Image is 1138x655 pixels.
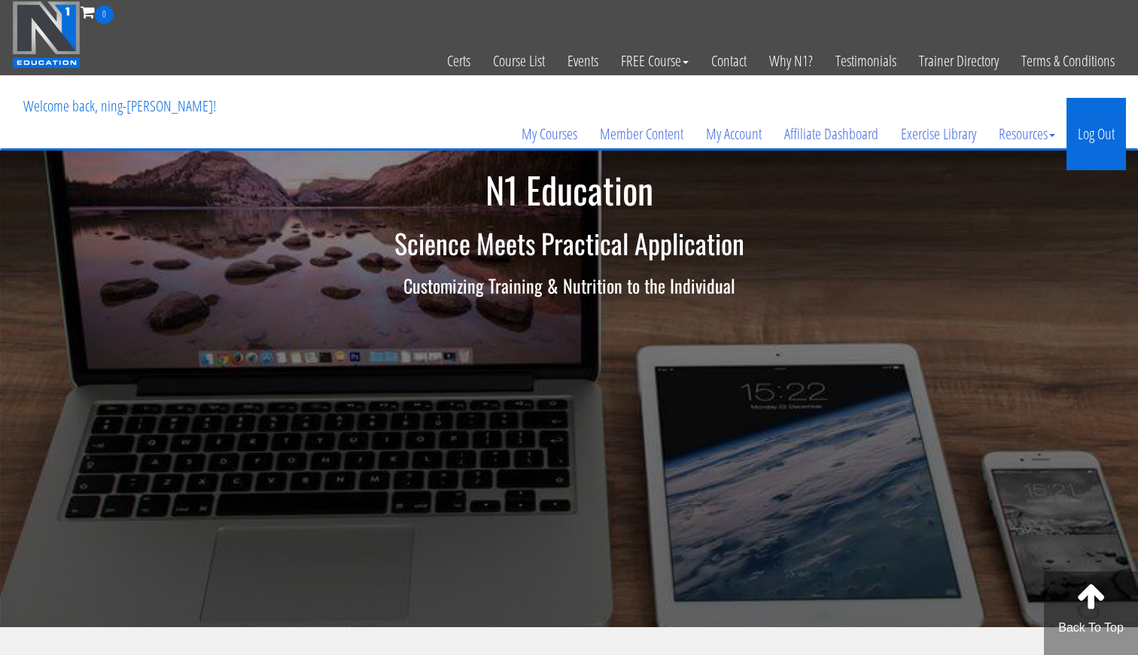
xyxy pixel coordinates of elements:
a: Trainer Directory [908,24,1010,98]
h3: Customizing Training & Nutrition to the Individual [129,276,1009,295]
a: Affiliate Dashboard [773,98,890,170]
span: 0 [95,5,114,24]
a: Certs [436,24,482,98]
a: Log Out [1066,98,1126,170]
p: Welcome back, ning-[PERSON_NAME]! [12,76,227,136]
img: n1-education [12,1,81,69]
a: Contact [700,24,758,98]
a: Resources [987,98,1066,170]
a: 0 [81,2,114,22]
h1: N1 Education [129,170,1009,210]
a: Testimonials [824,24,908,98]
a: My Courses [510,98,589,170]
a: Member Content [589,98,695,170]
a: Exercise Library [890,98,987,170]
a: Course List [482,24,556,98]
a: Why N1? [758,24,824,98]
a: Terms & Conditions [1010,24,1126,98]
a: My Account [695,98,773,170]
h2: Science Meets Practical Application [129,228,1009,258]
a: Events [556,24,610,98]
a: FREE Course [610,24,700,98]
